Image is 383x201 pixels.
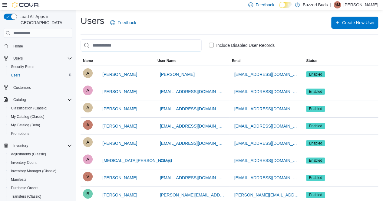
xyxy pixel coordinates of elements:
[83,189,93,199] div: Bernadette
[8,159,72,166] span: Inventory Count
[100,172,140,184] button: [PERSON_NAME]
[1,96,74,104] button: Catalog
[86,189,89,199] span: B
[6,129,74,138] button: Promotions
[8,105,50,112] a: Classification (Classic)
[160,71,195,77] span: [PERSON_NAME]
[102,123,137,129] span: [PERSON_NAME]
[157,103,227,115] button: [EMAIL_ADDRESS][DOMAIN_NAME]
[6,158,74,167] button: Inventory Count
[157,172,227,184] button: [EMAIL_ADDRESS][DOMAIN_NAME]
[13,85,31,90] span: Customers
[309,192,322,198] span: Enabled
[335,1,340,8] span: AM
[17,14,72,26] span: Load All Apps in [GEOGRAPHIC_DATA]
[6,184,74,192] button: Purchase Orders
[81,15,104,27] h1: Users
[8,167,59,175] a: Inventory Manager (Classic)
[8,176,29,183] a: Manifests
[11,123,40,128] span: My Catalog (Beta)
[11,96,72,103] span: Catalog
[1,41,74,50] button: Home
[108,17,138,29] a: Feedback
[160,140,225,146] span: [EMAIL_ADDRESS][DOMAIN_NAME]
[232,68,302,80] button: [EMAIL_ADDRESS][DOMAIN_NAME]
[11,131,29,136] span: Promotions
[100,189,140,201] button: [PERSON_NAME]
[83,58,93,63] span: Name
[8,193,72,200] span: Transfers (Classic)
[102,106,137,112] span: [PERSON_NAME]
[306,123,325,129] span: Enabled
[83,137,93,147] div: Arial
[11,96,28,103] button: Catalog
[8,72,23,79] a: Users
[11,55,72,62] span: Users
[8,151,72,158] span: Adjustments (Classic)
[86,120,89,130] span: A
[234,192,299,198] span: [PERSON_NAME][EMAIL_ADDRESS][DOMAIN_NAME]
[232,58,242,63] span: Email
[279,2,292,8] input: Dark Mode
[157,189,227,201] button: [PERSON_NAME][EMAIL_ADDRESS][DOMAIN_NAME]
[160,89,225,95] span: [EMAIL_ADDRESS][DOMAIN_NAME]
[102,89,137,95] span: [PERSON_NAME]
[234,175,299,181] span: [EMAIL_ADDRESS][DOMAIN_NAME]
[11,73,20,78] span: Users
[232,154,302,167] button: [EMAIL_ADDRESS][DOMAIN_NAME]
[13,143,28,148] span: Inventory
[234,89,299,95] span: [EMAIL_ADDRESS][DOMAIN_NAME]
[86,154,89,164] span: A
[86,103,89,112] span: A
[11,160,37,165] span: Inventory Count
[6,112,74,121] button: My Catalog (Classic)
[11,84,72,91] span: Customers
[8,122,72,129] span: My Catalog (Beta)
[232,172,302,184] button: [EMAIL_ADDRESS][DOMAIN_NAME]
[6,71,74,79] button: Users
[160,175,225,181] span: [EMAIL_ADDRESS][DOMAIN_NAME]
[102,157,171,164] span: [MEDICAL_DATA][PERSON_NAME]
[6,121,74,129] button: My Catalog (Beta)
[309,72,322,77] span: Enabled
[234,140,299,146] span: [EMAIL_ADDRESS][DOMAIN_NAME]
[13,44,23,49] span: Home
[83,154,93,164] div: Alli
[11,114,45,119] span: My Catalog (Classic)
[8,63,37,70] a: Security Roles
[83,172,93,181] div: Veronica
[100,86,140,98] button: [PERSON_NAME]
[86,86,89,95] span: A
[306,71,325,77] span: Enabled
[11,142,31,149] button: Inventory
[11,42,72,50] span: Home
[11,84,33,91] a: Customers
[160,192,225,198] span: [PERSON_NAME][EMAIL_ADDRESS][DOMAIN_NAME]
[306,89,325,95] span: Enabled
[86,137,89,147] span: A
[100,154,174,167] button: [MEDICAL_DATA][PERSON_NAME]
[232,120,302,132] button: [EMAIL_ADDRESS][DOMAIN_NAME]
[232,189,302,201] button: [PERSON_NAME][EMAIL_ADDRESS][DOMAIN_NAME]
[306,58,317,63] span: Status
[100,68,140,80] button: [PERSON_NAME]
[8,159,39,166] a: Inventory Count
[306,140,325,146] span: Enabled
[102,140,137,146] span: [PERSON_NAME]
[102,192,137,198] span: [PERSON_NAME]
[157,137,227,149] button: [EMAIL_ADDRESS][DOMAIN_NAME]
[8,193,44,200] a: Transfers (Classic)
[343,1,378,8] p: [PERSON_NAME]
[8,130,32,137] a: Promotions
[157,58,177,63] span: User Name
[157,86,227,98] button: [EMAIL_ADDRESS][DOMAIN_NAME]
[209,42,275,49] label: Include Disabled User Records
[11,142,72,149] span: Inventory
[232,86,302,98] button: [EMAIL_ADDRESS][DOMAIN_NAME]
[102,175,137,181] span: [PERSON_NAME]
[6,150,74,158] button: Adjustments (Classic)
[234,157,299,164] span: [EMAIL_ADDRESS][DOMAIN_NAME]
[11,194,41,199] span: Transfers (Classic)
[86,68,89,78] span: A
[100,103,140,115] button: [PERSON_NAME]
